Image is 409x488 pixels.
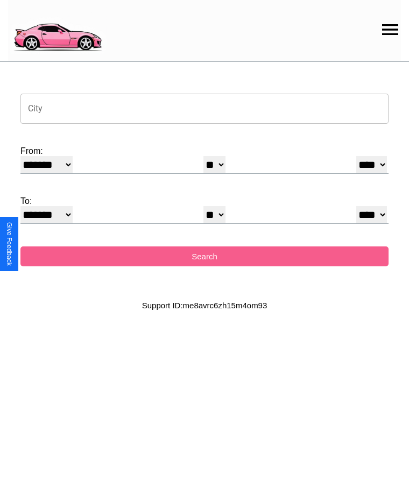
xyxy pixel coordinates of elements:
button: Search [20,246,389,266]
label: From: [20,146,389,156]
img: logo [8,5,107,54]
label: To: [20,196,389,206]
p: Support ID: me8avrc6zh15m4om93 [142,298,267,313]
div: Give Feedback [5,222,13,266]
